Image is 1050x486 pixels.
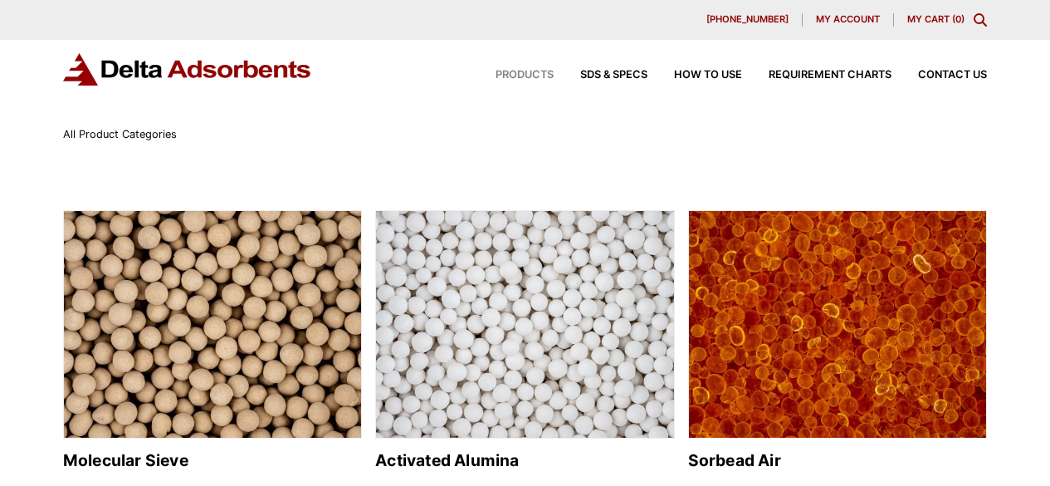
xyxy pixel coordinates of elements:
[647,70,742,81] a: How to Use
[742,70,891,81] a: Requirement Charts
[955,13,961,25] span: 0
[706,15,789,24] span: [PHONE_NUMBER]
[891,70,987,81] a: Contact Us
[63,128,177,140] span: All Product Categories
[64,211,361,439] img: Molecular Sieve
[375,451,674,470] h2: Activated Alumina
[688,451,987,470] h2: Sorbead Air
[769,70,891,81] span: Requirement Charts
[580,70,647,81] span: SDS & SPECS
[554,70,647,81] a: SDS & SPECS
[496,70,554,81] span: Products
[376,211,673,439] img: Activated Alumina
[918,70,987,81] span: Contact Us
[674,70,742,81] span: How to Use
[693,13,803,27] a: [PHONE_NUMBER]
[974,13,987,27] div: Toggle Modal Content
[689,211,986,439] img: Sorbead Air
[907,13,965,25] a: My Cart (0)
[803,13,894,27] a: My account
[816,15,880,24] span: My account
[469,70,554,81] a: Products
[63,53,312,86] img: Delta Adsorbents
[63,451,362,470] h2: Molecular Sieve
